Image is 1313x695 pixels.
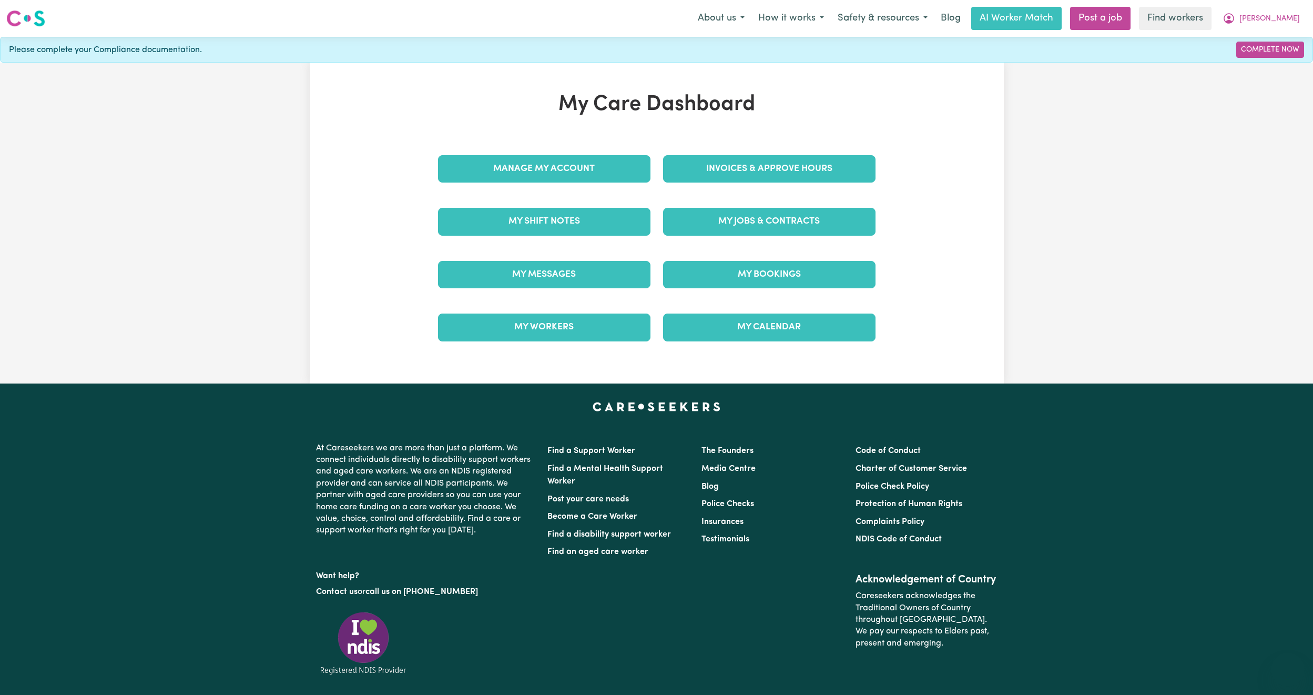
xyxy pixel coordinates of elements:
[593,402,720,411] a: Careseekers home page
[1216,7,1307,29] button: My Account
[1070,7,1131,30] a: Post a job
[856,482,929,491] a: Police Check Policy
[751,7,831,29] button: How it works
[547,548,648,556] a: Find an aged care worker
[856,586,997,653] p: Careseekers acknowledges the Traditional Owners of Country throughout [GEOGRAPHIC_DATA]. We pay o...
[1271,653,1305,687] iframe: Button to launch messaging window, conversation in progress
[438,261,650,288] a: My Messages
[316,582,535,602] p: or
[6,9,45,28] img: Careseekers logo
[701,447,754,455] a: The Founders
[856,465,967,473] a: Charter of Customer Service
[701,465,756,473] a: Media Centre
[365,588,478,596] a: call us on [PHONE_NUMBER]
[691,7,751,29] button: About us
[316,438,535,541] p: At Careseekers we are more than just a platform. We connect individuals directly to disability su...
[438,208,650,235] a: My Shift Notes
[934,7,967,30] a: Blog
[6,6,45,31] a: Careseekers logo
[856,447,921,455] a: Code of Conduct
[547,530,671,539] a: Find a disability support worker
[432,92,882,117] h1: My Care Dashboard
[663,314,876,341] a: My Calendar
[1236,42,1304,58] a: Complete Now
[663,208,876,235] a: My Jobs & Contracts
[438,314,650,341] a: My Workers
[316,610,411,676] img: Registered NDIS provider
[9,44,202,56] span: Please complete your Compliance documentation.
[701,500,754,508] a: Police Checks
[316,566,535,582] p: Want help?
[856,573,997,586] h2: Acknowledgement of Country
[856,535,942,543] a: NDIS Code of Conduct
[701,482,719,491] a: Blog
[438,155,650,183] a: Manage My Account
[663,261,876,288] a: My Bookings
[856,518,924,526] a: Complaints Policy
[547,495,629,503] a: Post your care needs
[663,155,876,183] a: Invoices & Approve Hours
[831,7,934,29] button: Safety & resources
[547,465,663,486] a: Find a Mental Health Support Worker
[1239,13,1300,25] span: [PERSON_NAME]
[701,535,749,543] a: Testimonials
[1139,7,1212,30] a: Find workers
[971,7,1062,30] a: AI Worker Match
[856,500,962,508] a: Protection of Human Rights
[701,518,744,526] a: Insurances
[316,588,358,596] a: Contact us
[547,512,637,521] a: Become a Care Worker
[547,447,635,455] a: Find a Support Worker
